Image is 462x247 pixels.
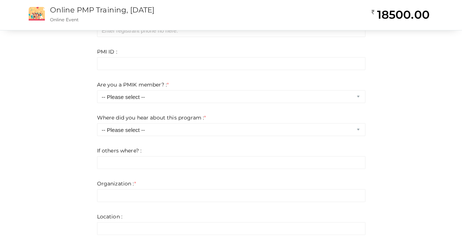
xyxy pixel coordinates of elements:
label: Are you a PMIK member? : [97,81,169,88]
label: Where did you hear about this program : [97,114,206,121]
input: Enter registrant phone no here. [97,24,365,37]
label: PMI ID : [97,48,117,55]
h2: 18500.00 [372,7,429,22]
p: Online Event [50,16,281,23]
a: Online PMP Training, [DATE] [50,5,155,14]
img: event2.png [29,7,45,21]
label: If others where? : [97,147,142,154]
label: Location : [97,213,122,220]
label: Organization : [97,180,136,187]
